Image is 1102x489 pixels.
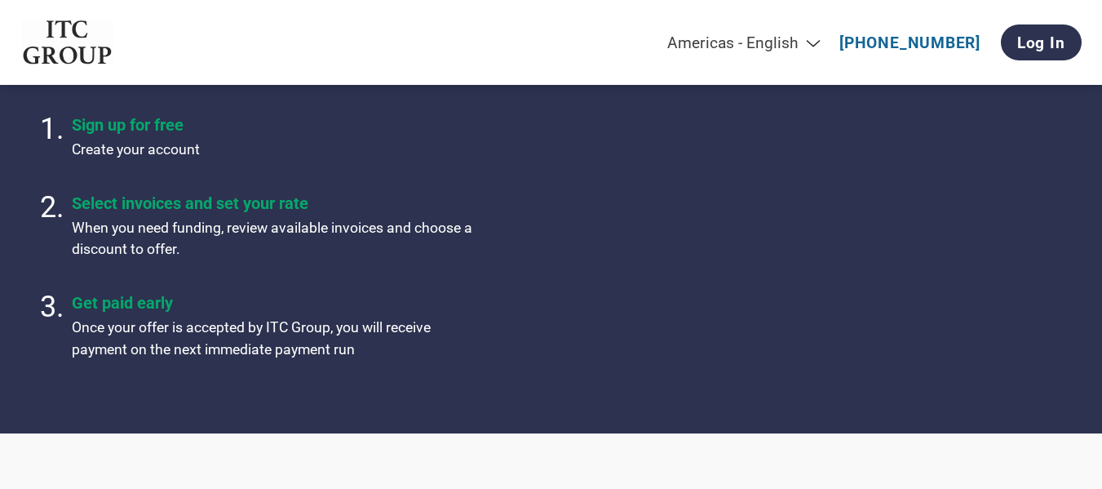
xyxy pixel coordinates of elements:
[72,317,480,360] p: Once your offer is accepted by ITC Group, you will receive payment on the next immediate payment run
[72,293,480,313] h4: Get paid early
[1001,24,1082,60] a: Log In
[21,20,114,65] img: ITC Group
[72,193,480,213] h4: Select invoices and set your rate
[839,33,980,52] a: [PHONE_NUMBER]
[72,217,480,260] p: When you need funding, review available invoices and choose a discount to offer.
[72,139,480,160] p: Create your account
[72,115,480,135] h4: Sign up for free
